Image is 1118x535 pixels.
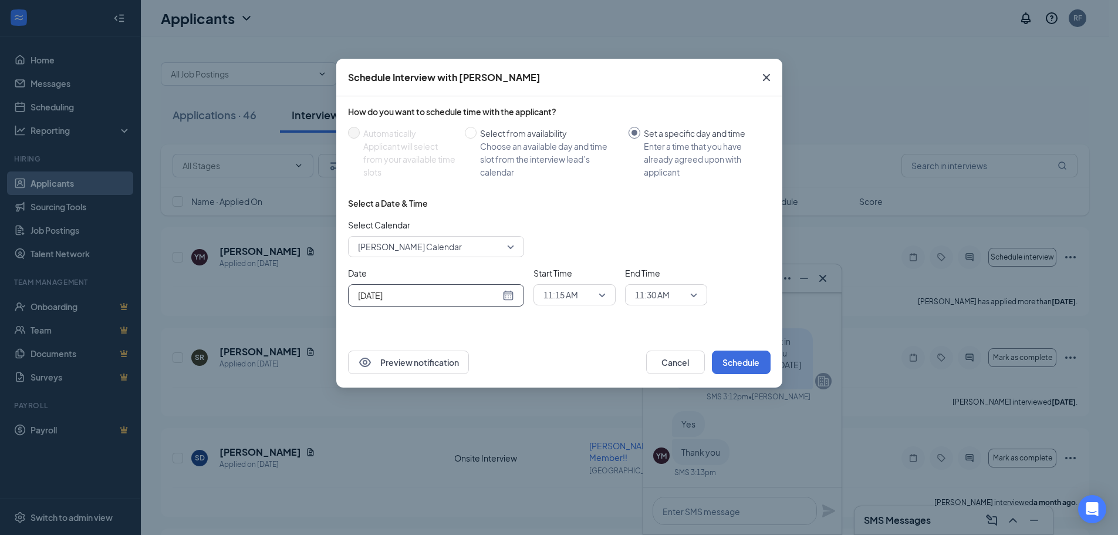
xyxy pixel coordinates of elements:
div: Automatically [363,127,455,140]
button: EyePreview notification [348,351,469,374]
div: Set a specific day and time [644,127,761,140]
div: Select a Date & Time [348,197,428,209]
svg: Eye [358,355,372,369]
button: Cancel [646,351,705,374]
button: Close [751,59,782,96]
div: How do you want to schedule time with the applicant? [348,106,771,117]
div: Enter a time that you have already agreed upon with applicant [644,140,761,179]
span: Date [348,267,524,280]
svg: Cross [759,70,774,85]
span: End Time [625,267,707,280]
span: 11:30 AM [635,286,670,304]
div: Choose an available day and time slot from the interview lead’s calendar [480,140,619,179]
span: 11:15 AM [543,286,578,304]
div: Schedule Interview with [PERSON_NAME] [348,71,541,84]
span: [PERSON_NAME] Calendar [358,238,462,255]
button: Schedule [712,351,771,374]
div: Select from availability [480,127,619,140]
input: Sep 17, 2025 [358,289,500,302]
span: Start Time [533,267,616,280]
div: Applicant will select from your available time slots [363,140,455,179]
div: Open Intercom Messenger [1078,495,1106,523]
span: Select Calendar [348,218,524,231]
